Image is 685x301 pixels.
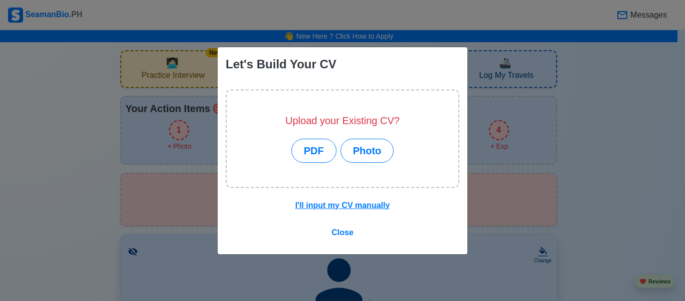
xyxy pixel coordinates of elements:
button: Photo [340,139,394,163]
button: Close [325,223,360,242]
h5: Upload your Existing CV? [285,115,400,127]
u: I'll input my CV manually [295,201,390,210]
div: Let's Build Your CV [226,55,336,73]
button: PDF [291,139,336,163]
span: Close [331,228,354,237]
button: I'll input my CV manually [289,196,397,215]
